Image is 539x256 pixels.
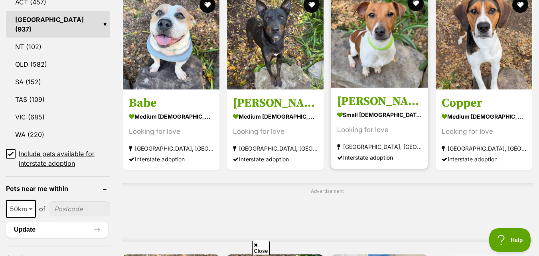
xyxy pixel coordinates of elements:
strong: medium [DEMOGRAPHIC_DATA] Dog [129,111,213,122]
span: 50km [6,200,36,218]
strong: medium [DEMOGRAPHIC_DATA] Dog [233,111,318,122]
div: Advertisement [122,183,533,242]
h3: [PERSON_NAME] [337,94,422,109]
h3: Copper [442,95,526,111]
a: [PERSON_NAME] medium [DEMOGRAPHIC_DATA] Dog Looking for love [GEOGRAPHIC_DATA], [GEOGRAPHIC_DATA]... [227,89,324,171]
a: VIC (685) [6,109,110,125]
div: Interstate adoption [337,152,422,163]
div: Interstate adoption [233,154,318,165]
div: Interstate adoption [442,154,526,165]
div: Looking for love [442,126,526,137]
span: Close [252,241,270,255]
h3: [PERSON_NAME] [233,95,318,111]
strong: [GEOGRAPHIC_DATA], [GEOGRAPHIC_DATA] [337,141,422,152]
span: Include pets available for interstate adoption [19,149,110,168]
button: Update [6,222,108,238]
a: Babe medium [DEMOGRAPHIC_DATA] Dog Looking for love [GEOGRAPHIC_DATA], [GEOGRAPHIC_DATA] Intersta... [123,89,219,171]
a: Include pets available for interstate adoption [6,149,110,168]
div: Looking for love [233,126,318,137]
strong: [GEOGRAPHIC_DATA], [GEOGRAPHIC_DATA] [442,143,526,154]
iframe: Help Scout Beacon - Open [489,228,531,252]
h3: Babe [129,95,213,111]
a: QLD (582) [6,56,110,73]
div: Interstate adoption [129,154,213,165]
strong: [GEOGRAPHIC_DATA], [GEOGRAPHIC_DATA] [233,143,318,154]
span: of [39,204,45,214]
div: Looking for love [337,125,422,135]
a: TAS (109) [6,91,110,108]
a: NT (102) [6,38,110,55]
a: SA (152) [6,73,110,90]
strong: small [DEMOGRAPHIC_DATA] Dog [337,109,422,121]
a: [PERSON_NAME] small [DEMOGRAPHIC_DATA] Dog Looking for love [GEOGRAPHIC_DATA], [GEOGRAPHIC_DATA] ... [331,88,428,169]
div: Looking for love [129,126,213,137]
span: 50km [7,203,35,214]
strong: medium [DEMOGRAPHIC_DATA] Dog [442,111,526,122]
a: Copper medium [DEMOGRAPHIC_DATA] Dog Looking for love [GEOGRAPHIC_DATA], [GEOGRAPHIC_DATA] Inters... [436,89,532,171]
input: postcode [49,201,110,216]
header: Pets near me within [6,185,110,192]
a: [GEOGRAPHIC_DATA] (937) [6,11,110,38]
strong: [GEOGRAPHIC_DATA], [GEOGRAPHIC_DATA] [129,143,213,154]
a: WA (220) [6,126,110,143]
